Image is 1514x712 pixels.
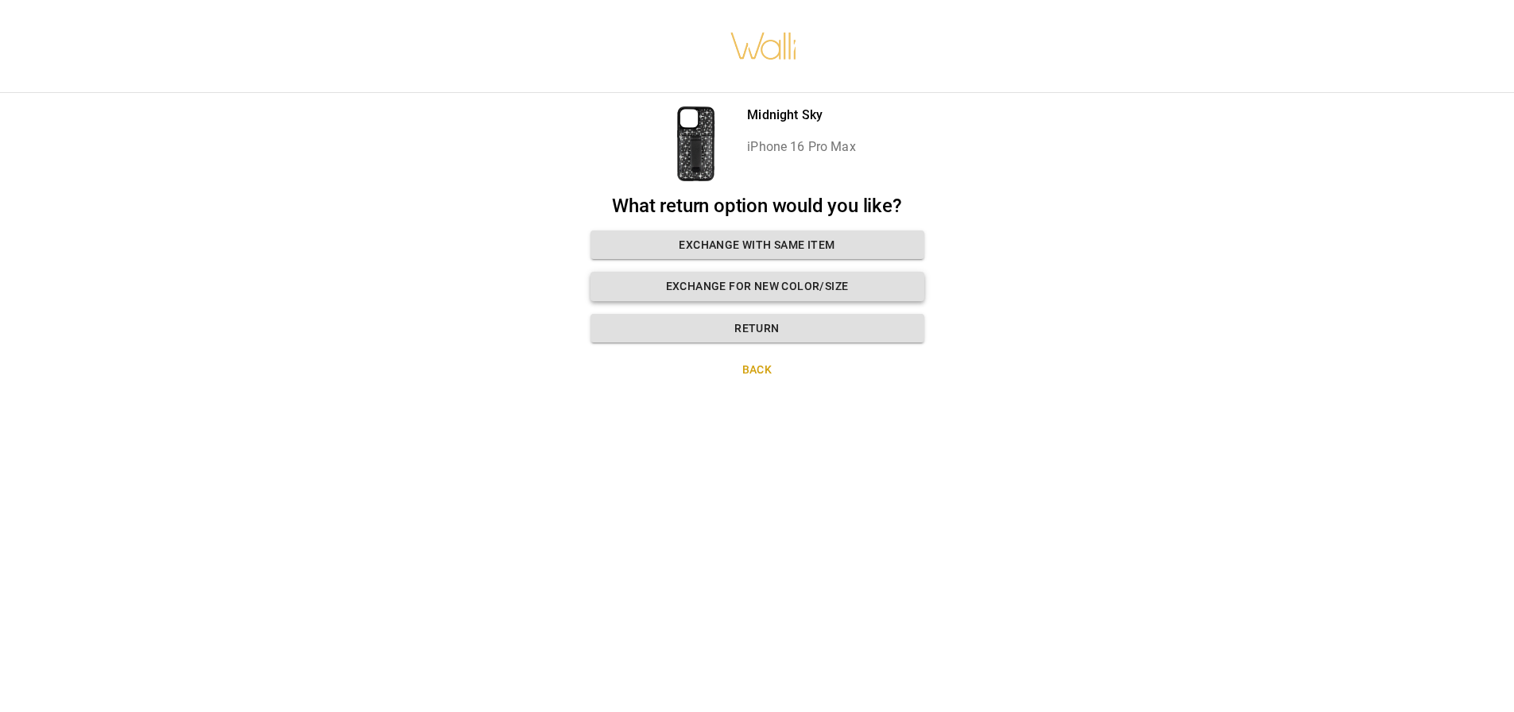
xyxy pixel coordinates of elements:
h2: What return option would you like? [590,195,924,218]
button: Exchange with same item [590,230,924,260]
button: Back [590,355,924,385]
img: walli-inc.myshopify.com [730,12,798,80]
p: Midnight Sky [747,106,856,125]
button: Exchange for new color/size [590,272,924,301]
p: iPhone 16 Pro Max [747,137,856,157]
button: Return [590,314,924,343]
